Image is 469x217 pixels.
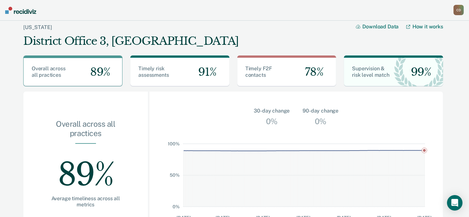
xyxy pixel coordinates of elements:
span: Overall across all practices [32,65,66,78]
div: C D [453,5,464,15]
button: CD [453,5,464,15]
div: Overall across all practices [44,119,127,143]
span: 99% [406,65,431,79]
div: District Office 3, [GEOGRAPHIC_DATA] [23,35,239,48]
span: 78% [300,65,323,79]
span: Supervision & risk level match [352,65,389,78]
button: Download Data [356,24,406,30]
span: 91% [193,65,216,79]
div: Open Intercom Messenger [447,195,463,211]
a: [US_STATE] [23,24,52,30]
div: 30-day change [254,107,290,115]
div: 89% [44,144,127,195]
div: Average timeliness across all metrics [44,195,127,208]
div: 0% [313,115,328,128]
span: Timely F2F contacts [245,65,272,78]
img: Recidiviz [5,7,36,14]
div: 0% [264,115,279,128]
span: 89% [85,65,110,79]
span: Timely risk assessments [138,65,169,78]
div: 90-day change [303,107,338,115]
a: How it works [406,24,443,30]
